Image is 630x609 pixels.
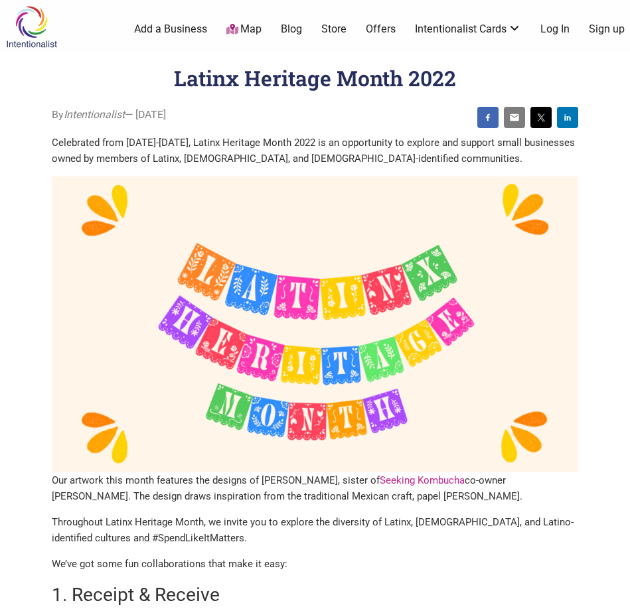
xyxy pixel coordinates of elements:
p: Throughout Latinx Heritage Month, we invite you to explore the diversity of Latinx, [DEMOGRAPHIC_... [52,514,578,546]
img: twitter sharing button [536,112,546,123]
i: Intentionalist [64,108,125,121]
h2: 1. Receipt & Receive [52,582,578,608]
a: Add a Business [134,22,207,36]
img: linkedin sharing button [562,112,573,123]
a: Seeking Kombucha [380,474,465,486]
img: email sharing button [509,112,520,123]
h1: Latinx Heritage Month 2022 [174,64,456,92]
a: Intentionalist Cards [415,22,522,36]
a: Sign up [589,22,625,36]
img: Latinx Heritage Month 2022 [52,176,578,472]
p: We’ve got some fun collaborations that make it easy: [52,556,578,572]
a: Log In [540,22,570,36]
a: Offers [366,22,396,36]
p: Celebrated from [DATE]-[DATE], Latinx Heritage Month 2022 is an opportunity to explore and suppor... [52,135,578,167]
a: Store [321,22,347,36]
p: Our artwork this month features the designs of [PERSON_NAME], sister of co-owner [PERSON_NAME]. T... [52,472,578,504]
span: By — [DATE] [52,107,166,123]
a: Blog [281,22,302,36]
img: facebook sharing button [483,112,493,123]
a: Map [226,22,262,37]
